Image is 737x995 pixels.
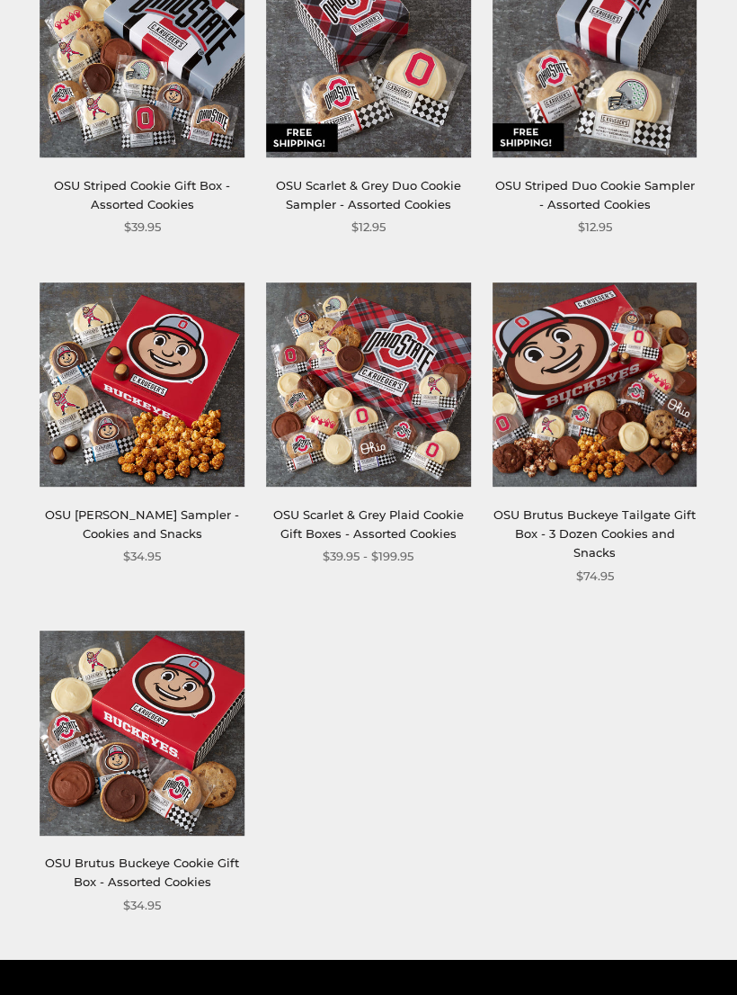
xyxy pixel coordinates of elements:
a: OSU Striped Cookie Gift Box - Assorted Cookies [54,178,230,211]
a: OSU Scarlet & Grey Duo Cookie Sampler - Assorted Cookies [276,178,461,211]
img: OSU Brutus Buckeye Sampler - Cookies and Snacks [40,282,245,488]
img: OSU Scarlet & Grey Plaid Cookie Gift Boxes - Assorted Cookies [266,282,471,488]
span: $74.95 [576,567,614,586]
img: OSU Brutus Buckeye Tailgate Gift Box - 3 Dozen Cookies and Snacks [493,282,697,488]
a: OSU Striped Duo Cookie Sampler - Assorted Cookies [495,178,695,211]
span: $12.95 [351,218,386,237]
a: OSU [PERSON_NAME] Sampler - Cookies and Snacks [45,507,239,541]
span: $34.95 [123,896,161,915]
a: OSU Brutus Buckeye Cookie Gift Box - Assorted Cookies [45,856,239,889]
a: OSU Brutus Buckeye Tailgate Gift Box - 3 Dozen Cookies and Snacks [493,507,696,560]
span: $34.95 [123,547,161,566]
span: $12.95 [578,218,612,237]
span: $39.95 [124,218,161,237]
span: $39.95 - $199.95 [323,547,413,566]
img: OSU Brutus Buckeye Cookie Gift Box - Assorted Cookies [40,631,245,836]
iframe: Sign Up via Text for Offers [14,927,186,981]
a: OSU Scarlet & Grey Plaid Cookie Gift Boxes - Assorted Cookies [273,507,464,541]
